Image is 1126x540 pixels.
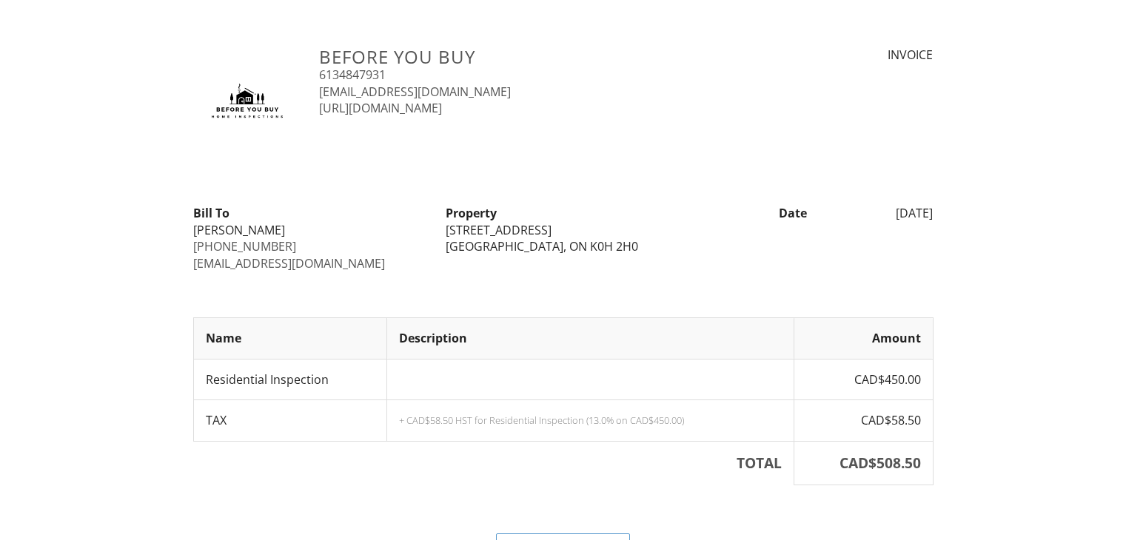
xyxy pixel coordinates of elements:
strong: Property [446,205,497,221]
strong: Bill To [193,205,229,221]
td: CAD$58.50 [794,400,933,441]
td: Residential Inspection [193,359,387,399]
div: INVOICE [761,47,933,63]
th: CAD$508.50 [794,441,933,485]
div: Date [689,205,816,221]
td: CAD$450.00 [794,359,933,399]
td: TAX [193,400,387,441]
h3: Before You Buy [319,47,743,67]
div: [GEOGRAPHIC_DATA], ON K0H 2H0 [446,238,680,254]
div: [STREET_ADDRESS] [446,222,680,238]
th: TOTAL [193,441,794,485]
a: 6134847931 [319,67,386,83]
a: [EMAIL_ADDRESS][DOMAIN_NAME] [193,255,385,271]
a: [URL][DOMAIN_NAME] [319,100,442,116]
th: Amount [794,318,933,359]
a: [EMAIL_ADDRESS][DOMAIN_NAME] [319,84,511,100]
th: Name [193,318,387,359]
div: + CAD$58.50 HST for Residential Inspection (13.0% on CAD$450.00) [399,414,781,426]
img: 4300.png [193,47,302,155]
div: [DATE] [816,205,942,221]
th: Description [387,318,794,359]
a: [PHONE_NUMBER] [193,238,296,254]
div: [PERSON_NAME] [193,222,428,238]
